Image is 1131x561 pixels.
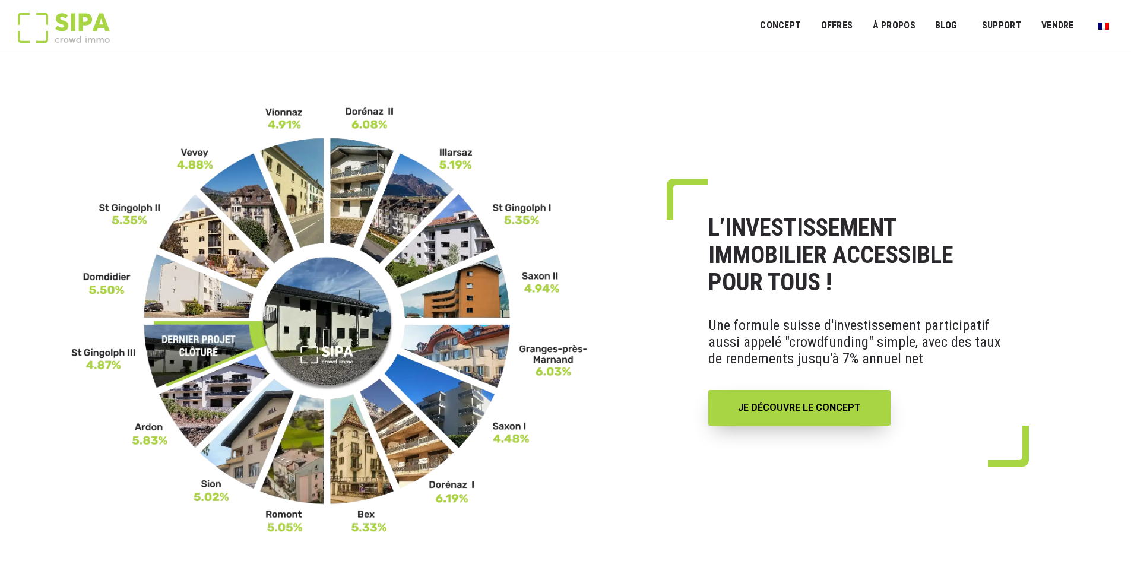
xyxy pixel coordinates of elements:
a: Concept [752,12,809,39]
a: SUPPORT [974,12,1029,39]
a: JE DÉCOUVRE LE CONCEPT [708,390,891,426]
p: Une formule suisse d'investissement participatif aussi appelé "crowdfunding" simple, avec des tau... [708,308,1003,376]
a: VENDRE [1034,12,1082,39]
img: FR-_3__11zon [71,106,588,534]
a: OFFRES [813,12,860,39]
nav: Menu principal [760,11,1113,40]
a: Passer à [1091,14,1117,37]
img: Français [1098,23,1109,30]
a: Blog [927,12,965,39]
h1: L’INVESTISSEMENT IMMOBILIER ACCESSIBLE POUR TOUS ! [708,214,1003,296]
a: À PROPOS [864,12,923,39]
